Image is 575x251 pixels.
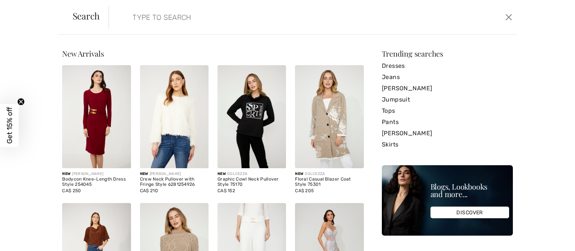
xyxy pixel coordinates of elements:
[62,172,70,176] span: New
[62,65,131,168] img: Bodycon Knee-Length Dress Style 254045. Cabernet
[295,171,363,177] div: DOLCEZZA
[382,50,513,57] div: Trending searches
[382,83,513,94] a: [PERSON_NAME]
[382,117,513,128] a: Pants
[382,94,513,105] a: Jumpsuit
[62,171,131,177] div: [PERSON_NAME]
[217,188,235,193] span: CA$ 152
[127,6,409,28] input: TYPE TO SEARCH
[140,177,209,187] div: Crew Neck Pullover with Fringe Style 6281254926
[62,188,81,193] span: CA$ 250
[62,177,131,187] div: Bodycon Knee-Length Dress Style 254045
[382,72,513,83] a: Jeans
[295,177,363,187] div: Floral Casual Blazer Coat Style 75301
[217,171,286,177] div: DOLCEZZA
[140,65,209,168] img: Crew Neck Pullover with Fringe Style 6281254926. Off white
[382,60,513,72] a: Dresses
[382,139,513,150] a: Skirts
[431,207,509,218] div: DISCOVER
[295,65,363,168] img: Floral Casual Blazer Coat Style 75301. Oatmeal
[5,107,14,144] span: Get 15% off
[62,48,104,58] span: New Arrivals
[217,177,286,187] div: Graphic Cowl Neck Pullover Style 75170
[382,105,513,117] a: Tops
[382,128,513,139] a: [PERSON_NAME]
[17,98,25,106] button: Close teaser
[217,172,226,176] span: New
[140,188,158,193] span: CA$ 210
[140,171,209,177] div: [PERSON_NAME]
[503,11,514,23] button: Close
[18,5,33,12] span: Chat
[217,65,286,168] img: Graphic Cowl Neck Pullover Style 75170. Black
[73,11,100,20] span: Search
[140,172,148,176] span: New
[295,172,303,176] span: New
[295,188,314,193] span: CA$ 205
[431,183,509,198] div: Blogs, Lookbooks and more...
[382,165,513,236] img: Blogs, Lookbooks and more...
